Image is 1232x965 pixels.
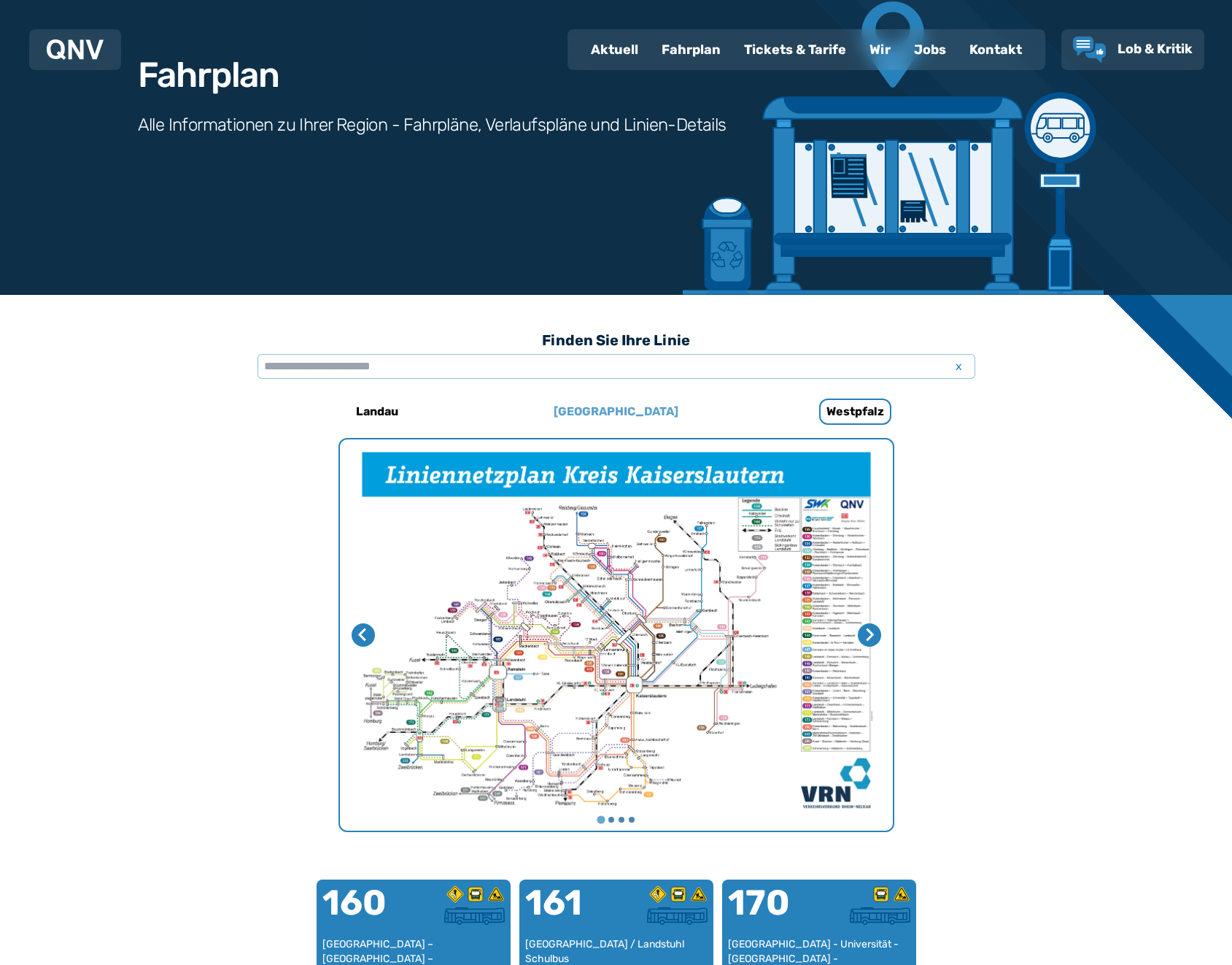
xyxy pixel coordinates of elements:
[850,907,910,925] img: Überlandbus
[902,31,958,69] a: Jobs
[548,400,684,423] h6: [GEOGRAPHIC_DATA]
[280,394,474,429] a: Landau
[949,358,969,375] span: x
[1073,36,1193,63] a: Lob & Kritik
[138,58,279,93] h1: Fahrplan
[1117,41,1193,57] span: Lob & Kritik
[732,31,858,69] a: Tickets & Tarife
[340,439,893,831] img: Netzpläne Westpfalz Seite 1 von 4
[444,907,505,925] img: Überlandbus
[322,885,414,938] div: 160
[608,817,614,823] button: Gehe zu Seite 2
[138,113,727,137] h3: Alle Informationen zu Ihrer Region - Fahrpläne, Verlaufspläne und Linien-Details
[47,39,104,60] img: QNV Logo
[619,817,624,823] button: Gehe zu Seite 3
[819,399,891,425] h6: Westpfalz
[340,815,893,825] ul: Wählen Sie eine Seite zum Anzeigen
[629,817,635,823] button: Gehe zu Seite 4
[579,31,650,69] a: Aktuell
[257,324,975,356] h3: Finden Sie Ihre Linie
[519,394,713,429] a: [GEOGRAPHIC_DATA]
[759,394,953,429] a: Westpfalz
[340,439,893,831] div: My Favorite Images
[352,623,375,647] button: Letzte Seite
[650,31,732,69] a: Fahrplan
[858,31,902,69] a: Wir
[597,816,605,824] button: Gehe zu Seite 1
[647,907,708,925] img: Überlandbus
[340,439,893,831] li: 1 von 4
[728,885,819,938] div: 170
[350,400,404,423] h6: Landau
[858,623,881,647] button: Nächste Seite
[958,31,1034,69] a: Kontakt
[47,35,104,64] a: QNV Logo
[525,885,616,938] div: 161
